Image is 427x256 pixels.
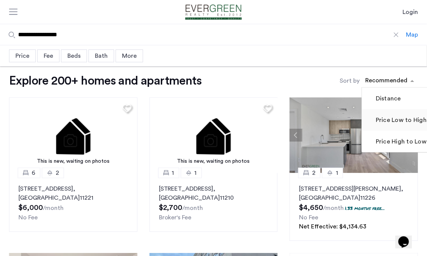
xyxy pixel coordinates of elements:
[149,173,278,232] a: 11[STREET_ADDRESS], [GEOGRAPHIC_DATA]11210Broker's Fee
[290,173,418,241] a: 21[STREET_ADDRESS][PERSON_NAME], [GEOGRAPHIC_DATA]112261.33 months free...No FeeNet Effective: $4...
[374,116,427,125] label: Price Low to High
[299,224,366,230] span: Net Effective: $4,134.63
[406,30,418,39] div: Map
[345,205,385,211] p: 1.33 months free...
[172,168,174,177] span: 1
[177,5,250,20] a: Cazamio Logo
[323,205,344,211] sub: /month
[159,184,268,202] p: [STREET_ADDRESS] 11210
[61,49,87,62] div: Beds
[44,53,53,59] span: Fee
[340,76,360,85] label: Sort by
[9,49,36,62] div: Price
[18,204,43,211] span: $6,000
[149,97,278,173] a: This is new, waiting on photos
[374,137,427,146] label: Price High to Low
[9,73,201,88] h1: Explore 200+ homes and apartments
[364,76,407,87] div: Recommended
[18,184,128,202] p: [STREET_ADDRESS] 11221
[299,204,323,211] span: $4,650
[177,5,250,20] img: logo
[336,168,338,177] span: 1
[153,157,274,165] div: This is new, waiting on photos
[9,173,137,232] a: 62[STREET_ADDRESS], [GEOGRAPHIC_DATA]11221No Fee
[361,74,418,88] ng-select: sort-apartment
[159,204,183,211] span: $2,700
[18,214,38,221] span: No Fee
[9,97,137,173] img: 2.gif
[32,168,35,177] span: 6
[195,168,197,177] span: 1
[116,49,143,62] div: More
[299,184,409,202] p: [STREET_ADDRESS][PERSON_NAME] 11226
[290,97,418,173] img: 66a1adb6-6608-43dd-a245-dc7333f8b390_638824126198252652.jpeg
[395,226,419,248] iframe: chat widget
[159,214,192,221] span: Broker's Fee
[149,97,278,173] img: 2.gif
[290,129,302,142] button: Previous apartment
[9,97,137,173] a: This is new, waiting on photos
[312,168,316,177] span: 2
[183,205,203,211] sub: /month
[13,157,134,165] div: This is new, waiting on photos
[299,214,318,221] span: No Fee
[43,205,64,211] sub: /month
[88,49,114,62] div: Bath
[374,94,401,103] label: Distance
[56,168,59,177] span: 2
[403,8,418,17] a: Login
